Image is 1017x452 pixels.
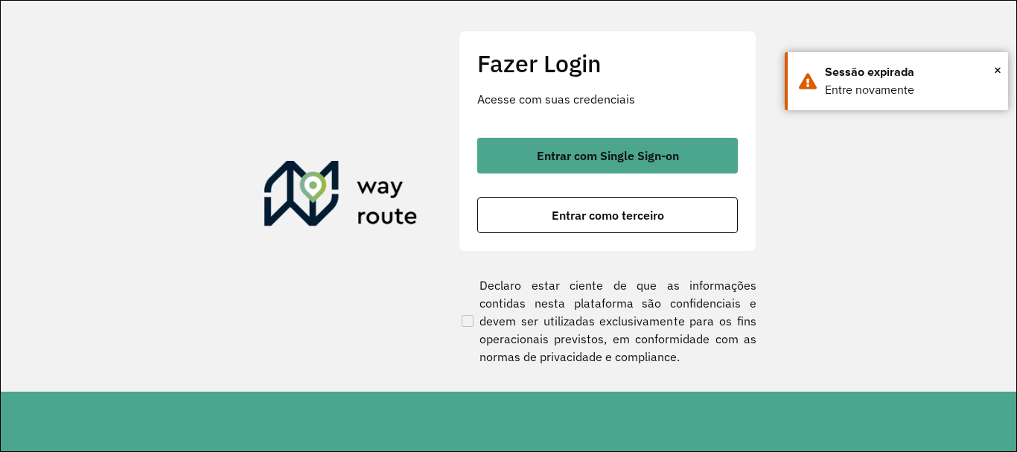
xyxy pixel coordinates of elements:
span: × [994,59,1001,81]
img: Roteirizador AmbevTech [264,161,418,232]
button: Close [994,59,1001,81]
label: Declaro estar ciente de que as informações contidas nesta plataforma são confidenciais e devem se... [459,276,756,366]
span: Entrar com Single Sign-on [537,150,679,162]
p: Acesse com suas credenciais [477,90,738,108]
div: Entre novamente [825,81,997,99]
span: Entrar como terceiro [552,209,664,221]
button: button [477,138,738,174]
button: button [477,197,738,233]
div: Sessão expirada [825,63,997,81]
h2: Fazer Login [477,49,738,77]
